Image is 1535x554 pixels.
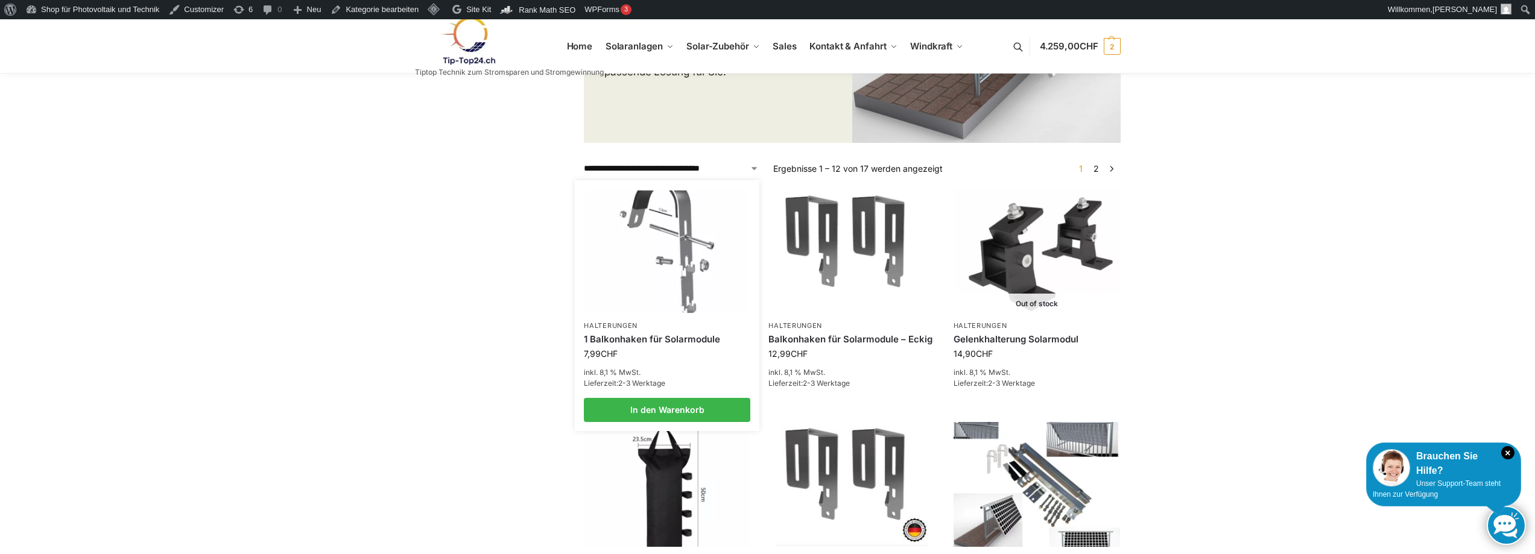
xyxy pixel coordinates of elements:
a: Balkonhaken für Solarmodule – Eckig [768,333,935,345]
a: Seite 2 [1090,163,1102,174]
span: [PERSON_NAME] [1432,5,1497,14]
span: Site Kit [466,5,491,14]
span: Kontakt & Anfahrt [809,40,886,52]
div: 3 [621,4,631,15]
span: Solar-Zubehör [686,40,749,52]
span: CHF [976,348,993,359]
span: Rank Math SEO [519,5,575,14]
i: Schließen [1501,446,1514,459]
img: Halterung für 1 Photovoltaik Module verstellbar [954,422,1120,547]
span: 2-3 Werktage [803,379,850,388]
bdi: 7,99 [584,348,618,359]
img: Solaranlagen, Speicheranlagen und Energiesparprodukte [415,16,521,65]
a: Solaranlagen [600,19,678,74]
span: Seite 1 [1076,163,1086,174]
img: Balkonhaken eckig [768,422,935,547]
p: inkl. 8,1 % MwSt. [584,367,750,378]
bdi: 12,99 [768,348,808,359]
span: 2-3 Werktage [988,379,1035,388]
a: Sales [768,19,802,74]
span: CHF [1080,40,1098,52]
img: Balkonhaken für Solarmodule - Eckig [768,189,935,314]
a: → [1107,162,1116,175]
select: Shop-Reihenfolge [584,162,759,175]
img: Sandsäcke zu Beschwerung Camping, Schirme, Pavilions-Solarmodule [584,422,750,547]
span: 2 [1104,38,1121,55]
span: 2-3 Werktage [618,379,665,388]
nav: Produkt-Seitennummerierung [1072,162,1120,175]
span: Unser Support-Team steht Ihnen zur Verfügung [1373,479,1501,499]
img: Benutzerbild von Rupert Spoddig [1501,4,1511,14]
span: Lieferzeit: [584,379,665,388]
div: Brauchen Sie Hilfe? [1373,449,1514,478]
a: In den Warenkorb legen: „1 Balkonhaken für Solarmodule“ [584,398,750,422]
p: inkl. 8,1 % MwSt. [768,367,935,378]
a: Halterungen [584,321,638,330]
a: Halterungen [768,321,822,330]
nav: Cart contents [1040,19,1121,75]
span: Sales [773,40,797,52]
img: Balkonhaken für runde Handläufe [586,190,749,313]
p: Ergebnisse 1 – 12 von 17 werden angezeigt [773,162,943,175]
a: Solar-Zubehör [682,19,765,74]
span: Solaranlagen [606,40,663,52]
a: 1 Balkonhaken für Solarmodule [584,333,750,345]
img: Customer service [1373,449,1410,486]
span: CHF [791,348,808,359]
img: Gelenkhalterung Solarmodul [954,189,1120,314]
span: Windkraft [910,40,952,52]
a: Kontakt & Anfahrt [805,19,902,74]
a: Halterungen [954,321,1007,330]
span: Lieferzeit: [954,379,1035,388]
a: Windkraft [905,19,969,74]
a: 4.259,00CHF 2 [1040,28,1121,65]
p: Tiptop Technik zum Stromsparen und Stromgewinnung [415,69,604,76]
a: Gelenkhalterung Solarmodul [954,333,1120,345]
span: 4.259,00 [1040,40,1098,52]
span: CHF [601,348,618,359]
a: Out of stock Gelenkhalterung Solarmodul [954,189,1120,314]
span: Lieferzeit: [768,379,850,388]
p: inkl. 8,1 % MwSt. [954,367,1120,378]
bdi: 14,90 [954,348,993,359]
